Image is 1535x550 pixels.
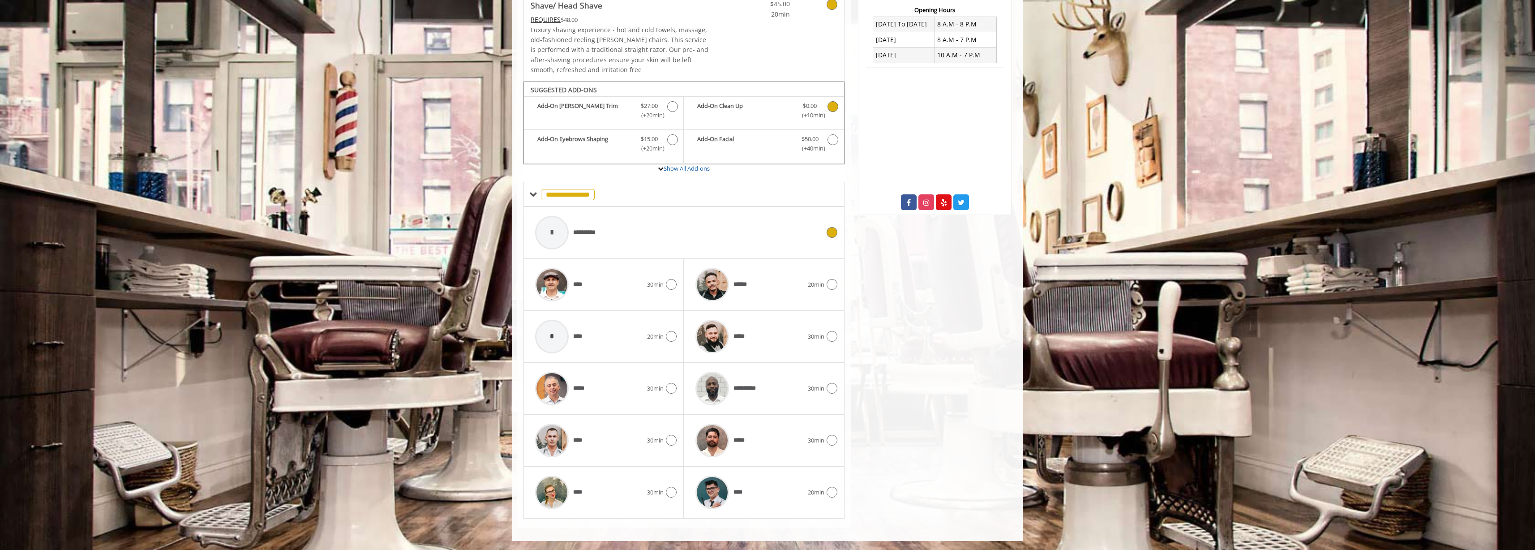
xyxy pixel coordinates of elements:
[531,86,597,94] b: SUGGESTED ADD-ONS
[808,488,824,497] span: 20min
[641,101,658,111] span: $27.00
[523,82,845,165] div: Shave/ Head Shave Add-onS
[935,47,996,63] td: 10 A.M - 7 P.M
[808,384,824,393] span: 30min
[537,101,632,120] b: Add-On [PERSON_NAME] Trim
[531,25,711,75] p: Luxury shaving experience - hot and cold towels, massage, old-fashioned reeling [PERSON_NAME] cha...
[641,134,658,144] span: $15.00
[808,332,824,341] span: 30min
[802,134,819,144] span: $50.00
[528,101,679,122] label: Add-On Beard Trim
[697,101,792,120] b: Add-On Clean Up
[866,7,1003,13] h3: Opening Hours
[647,280,664,289] span: 30min
[797,111,823,120] span: (+10min )
[528,134,679,155] label: Add-On Eyebrows Shaping
[636,111,663,120] span: (+20min )
[697,134,792,153] b: Add-On Facial
[636,144,663,153] span: (+20min )
[647,384,664,393] span: 30min
[873,32,935,47] td: [DATE]
[808,436,824,445] span: 30min
[873,17,935,32] td: [DATE] To [DATE]
[803,101,817,111] span: $0.00
[647,488,664,497] span: 30min
[873,47,935,63] td: [DATE]
[664,164,710,172] a: Show All Add-ons
[935,17,996,32] td: 8 A.M - 8 P.M
[935,32,996,47] td: 8 A.M - 7 P.M
[647,332,664,341] span: 20min
[537,134,632,153] b: Add-On Eyebrows Shaping
[808,280,824,289] span: 20min
[688,101,839,122] label: Add-On Clean Up
[647,436,664,445] span: 30min
[797,144,823,153] span: (+40min )
[688,134,839,155] label: Add-On Facial
[737,9,790,19] span: 20min
[531,15,711,25] div: $48.00
[531,15,561,24] span: This service needs some Advance to be paid before we block your appointment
